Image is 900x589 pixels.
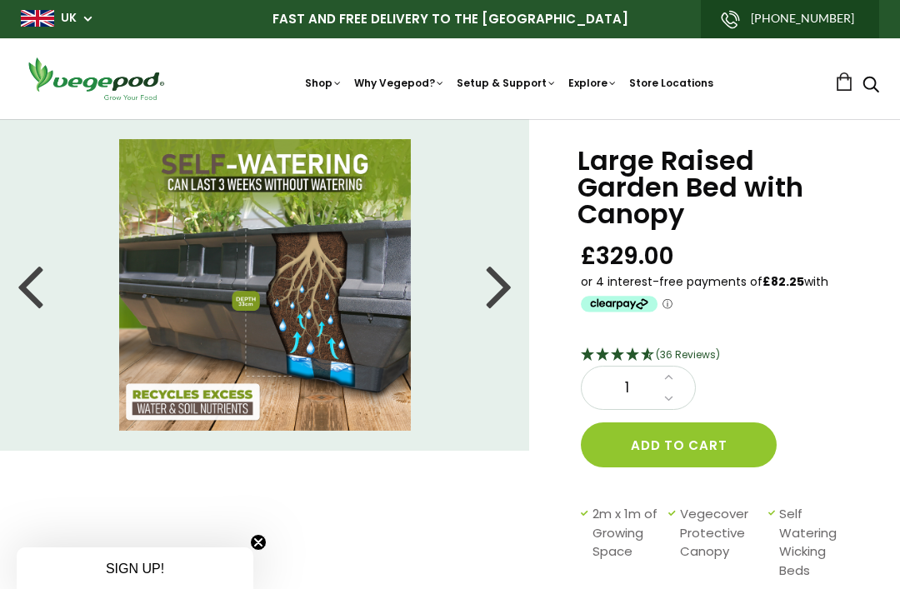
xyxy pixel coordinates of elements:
[656,347,720,362] span: (36 Reviews)
[305,76,342,90] a: Shop
[354,76,445,90] a: Why Vegepod?
[577,147,858,227] h1: Large Raised Garden Bed with Canopy
[581,345,858,367] div: 4.67 Stars - 36 Reviews
[17,547,253,589] div: SIGN UP!Close teaser
[680,505,760,580] span: Vegecover Protective Canopy
[119,139,411,431] img: Large Raised Garden Bed with Canopy
[581,241,674,272] span: £329.00
[106,562,164,576] span: SIGN UP!
[581,422,777,467] button: Add to cart
[250,534,267,551] button: Close teaser
[21,55,171,102] img: Vegepod
[862,77,879,95] a: Search
[659,388,678,410] a: Decrease quantity by 1
[659,367,678,388] a: Increase quantity by 1
[629,76,713,90] a: Store Locations
[21,10,54,27] img: gb_large.png
[598,377,655,399] span: 1
[592,505,661,580] span: 2m x 1m of Growing Space
[779,505,850,580] span: Self Watering Wicking Beds
[568,76,617,90] a: Explore
[457,76,557,90] a: Setup & Support
[61,10,77,27] a: UK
